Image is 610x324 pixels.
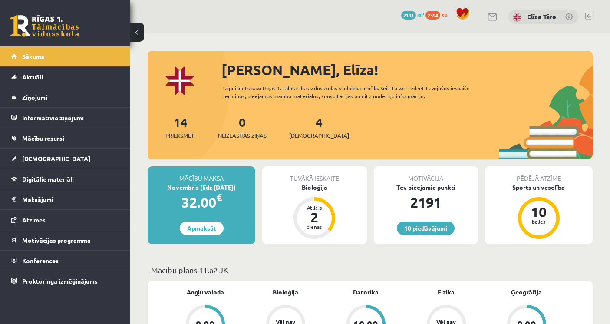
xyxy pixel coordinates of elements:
p: Mācību plāns 11.a2 JK [151,264,589,276]
span: mP [417,11,424,18]
span: 2191 [401,11,416,20]
div: Novembris (līdz [DATE]) [148,183,255,192]
span: [DEMOGRAPHIC_DATA] [22,155,90,162]
div: Atlicis [301,205,327,210]
a: Maksājumi [11,189,119,209]
span: Neizlasītās ziņas [218,131,267,140]
a: Konferences [11,251,119,271]
a: 4[DEMOGRAPHIC_DATA] [289,114,349,140]
a: Apmaksāt [180,222,224,235]
a: [DEMOGRAPHIC_DATA] [11,149,119,169]
a: Fizika [438,288,455,297]
a: Proktoringa izmēģinājums [11,271,119,291]
legend: Informatīvie ziņojumi [22,108,119,128]
a: Ģeogrāfija [511,288,542,297]
div: 32.00 [148,192,255,213]
a: Digitālie materiāli [11,169,119,189]
div: dienas [301,224,327,229]
div: 2191 [374,192,478,213]
span: Aktuāli [22,73,43,81]
a: Mācību resursi [11,128,119,148]
div: Laipni lūgts savā Rīgas 1. Tālmācības vidusskolas skolnieka profilā. Šeit Tu vari redzēt tuvojošo... [222,84,489,100]
div: 2 [301,210,327,224]
img: Elīza Tāre [513,13,521,22]
div: balles [526,219,552,224]
div: [PERSON_NAME], Elīza! [221,60,593,80]
div: Pēdējā atzīme [485,166,593,183]
div: Motivācija [374,166,478,183]
a: 14Priekšmeti [165,114,195,140]
span: Mācību resursi [22,134,64,142]
a: Datorika [353,288,379,297]
span: Digitālie materiāli [22,175,74,183]
div: Tuvākā ieskaite [262,166,366,183]
a: Atzīmes [11,210,119,230]
a: 0Neizlasītās ziņas [218,114,267,140]
span: [DEMOGRAPHIC_DATA] [289,131,349,140]
a: Angļu valoda [187,288,224,297]
span: Priekšmeti [165,131,195,140]
legend: Maksājumi [22,189,119,209]
span: Motivācijas programma [22,236,91,244]
a: 2394 xp [425,11,452,18]
a: Ziņojumi [11,87,119,107]
span: 2394 [425,11,440,20]
a: Bioloģija Atlicis 2 dienas [262,183,366,240]
span: € [216,191,222,204]
div: Bioloģija [262,183,366,192]
legend: Ziņojumi [22,87,119,107]
a: Sports un veselība 10 balles [485,183,593,240]
div: Tev pieejamie punkti [374,183,478,192]
span: Sākums [22,53,44,60]
a: Sākums [11,46,119,66]
span: Atzīmes [22,216,46,224]
a: 10 piedāvājumi [397,222,455,235]
a: Informatīvie ziņojumi [11,108,119,128]
a: Elīza Tāre [527,12,556,21]
span: Konferences [22,257,59,264]
a: 2191 mP [401,11,424,18]
div: Mācību maksa [148,166,255,183]
span: Proktoringa izmēģinājums [22,277,98,285]
span: xp [442,11,447,18]
a: Motivācijas programma [11,230,119,250]
a: Bioloģija [273,288,298,297]
div: Sports un veselība [485,183,593,192]
div: 10 [526,205,552,219]
a: Rīgas 1. Tālmācības vidusskola [10,15,79,37]
a: Aktuāli [11,67,119,87]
